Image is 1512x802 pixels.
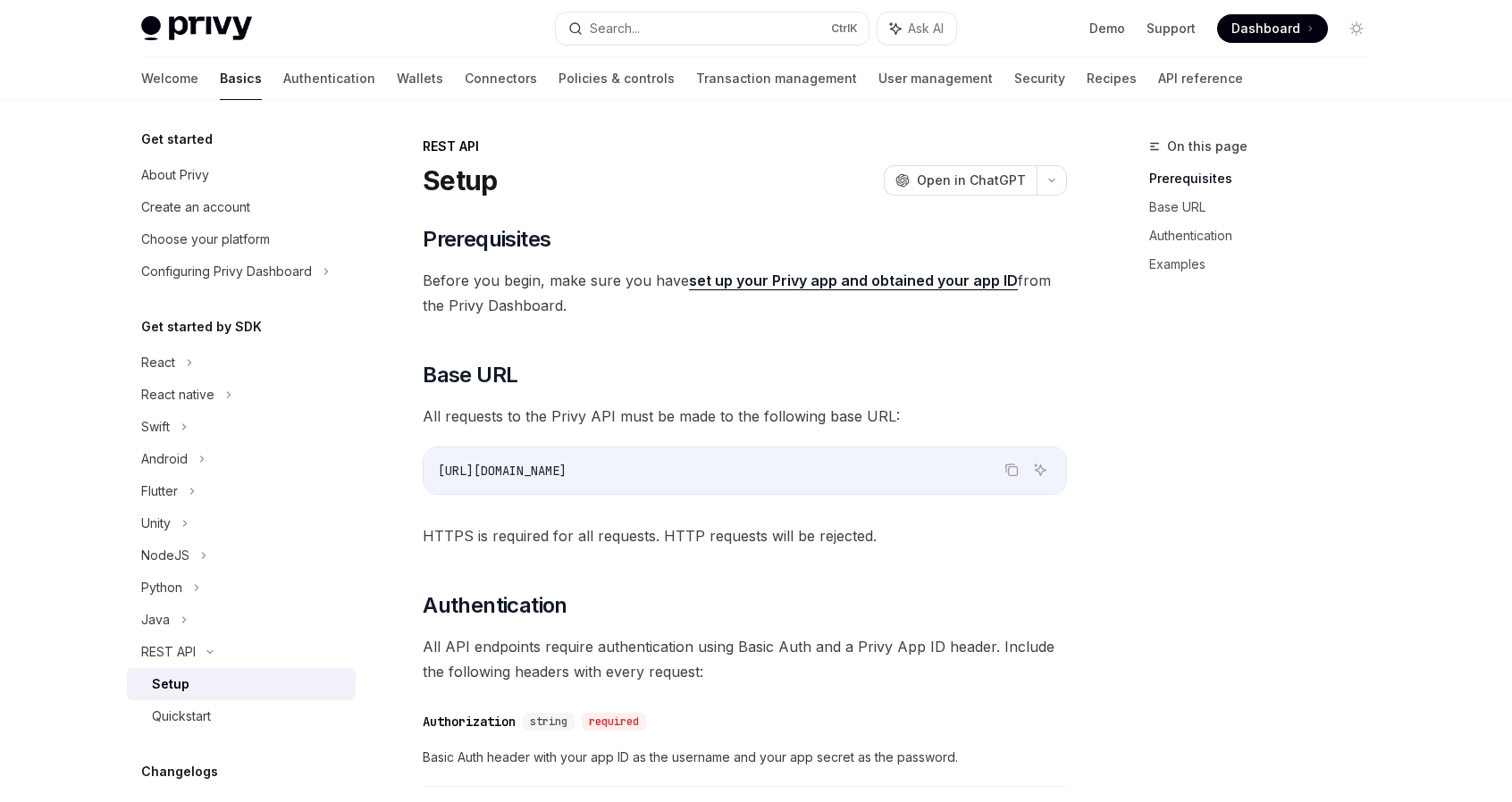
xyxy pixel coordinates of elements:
div: Java [141,609,170,631]
a: Basics [220,57,262,100]
a: Authentication [1149,221,1385,250]
div: Choose your platform [141,229,270,250]
a: Transaction management [696,57,857,100]
a: set up your Privy app and obtained your app ID [689,272,1018,290]
span: On this page [1167,136,1247,157]
span: string [530,714,567,729]
a: Choose your platform [127,223,356,255]
span: Prerequisites [423,225,550,254]
a: Welcome [141,57,198,100]
button: Toggle dark mode [1342,14,1371,43]
a: Demo [1089,20,1125,38]
img: light logo [141,16,252,41]
span: Base URL [423,361,517,389]
button: Copy the contents from the code block [1000,458,1023,481]
div: Search... [590,18,640,39]
span: Basic Auth header with your app ID as the username and your app secret as the password. [423,747,1067,768]
div: Create an account [141,196,250,218]
a: Security [1014,57,1065,100]
a: Base URL [1149,193,1385,221]
a: Recipes [1087,57,1137,100]
div: Configuring Privy Dashboard [141,261,312,282]
a: Policies & controls [559,57,675,100]
h1: Setup [423,164,497,196]
a: Create an account [127,191,356,223]
a: Connectors [465,57,537,100]
div: React [141,352,175,373]
h5: Get started by SDK [141,316,262,338]
a: Wallets [397,57,443,100]
div: REST API [423,138,1067,155]
span: Ask AI [908,20,944,38]
div: Flutter [141,480,178,502]
div: Android [141,448,188,470]
button: Ask AI [1029,458,1052,481]
h5: Get started [141,129,213,150]
div: Python [141,577,182,598]
div: REST API [141,641,196,663]
a: Examples [1149,250,1385,279]
span: Authentication [423,591,567,620]
a: Prerequisites [1149,164,1385,193]
span: Dashboard [1231,20,1300,38]
button: Ask AI [878,13,956,45]
div: About Privy [141,164,209,186]
span: HTTPS is required for all requests. HTTP requests will be rejected. [423,523,1067,548]
div: required [582,713,646,731]
button: Search...CtrlK [556,13,869,45]
span: Ctrl K [831,21,858,36]
span: Before you begin, make sure you have from the Privy Dashboard. [423,268,1067,318]
div: Unity [141,513,171,534]
div: React native [141,384,214,405]
a: Authentication [283,57,375,100]
a: Support [1147,20,1196,38]
h5: Changelogs [141,761,218,782]
a: Quickstart [127,700,356,732]
span: [URL][DOMAIN_NAME] [438,463,567,479]
span: All requests to the Privy API must be made to the following base URL: [423,404,1067,429]
a: Dashboard [1217,14,1328,43]
div: Quickstart [152,706,211,727]
div: NodeJS [141,545,189,566]
button: Open in ChatGPT [884,165,1037,196]
div: Swift [141,416,170,438]
a: Setup [127,668,356,700]
a: User management [878,57,993,100]
span: All API endpoints require authentication using Basic Auth and a Privy App ID header. Include the ... [423,634,1067,684]
a: API reference [1158,57,1243,100]
a: About Privy [127,159,356,191]
div: Authorization [423,713,516,731]
div: Setup [152,673,189,695]
span: Open in ChatGPT [917,171,1026,189]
